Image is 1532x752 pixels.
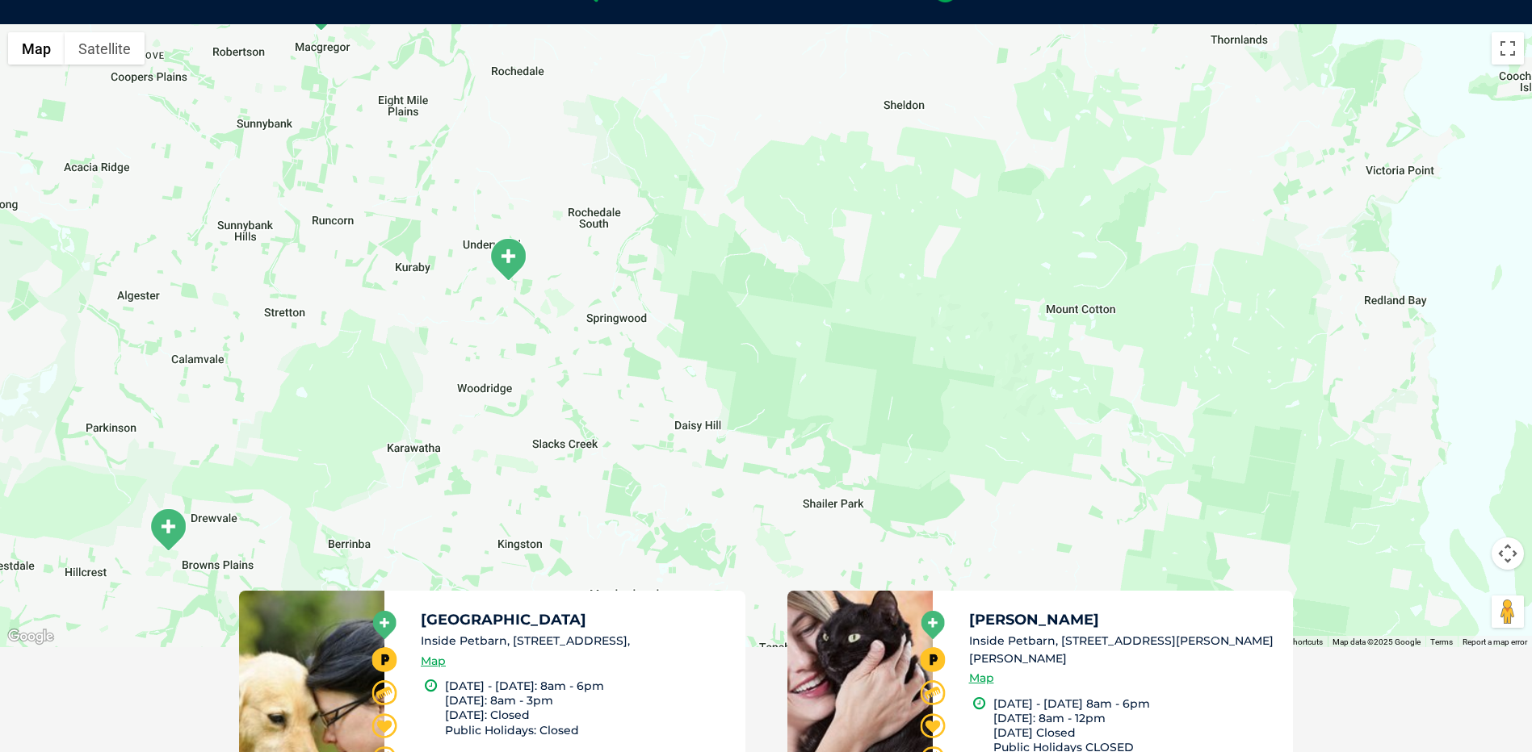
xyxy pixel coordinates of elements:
button: Drag Pegman onto the map to open Street View [1492,595,1524,628]
button: Map camera controls [1492,537,1524,570]
a: Map [421,652,446,671]
li: Inside Petbarn, [STREET_ADDRESS], [421,633,731,650]
button: Show street map [8,32,65,65]
a: Report a map error [1463,637,1527,646]
li: Inside Petbarn, [STREET_ADDRESS][PERSON_NAME][PERSON_NAME] [969,633,1279,667]
button: Show satellite imagery [65,32,145,65]
div: Underwood [488,237,528,282]
h5: [PERSON_NAME] [969,612,1279,627]
a: Open this area in Google Maps (opens a new window) [4,626,57,647]
button: Search [1501,73,1517,90]
a: Map [969,669,994,687]
button: Toggle fullscreen view [1492,32,1524,65]
img: Google [4,626,57,647]
a: Terms [1430,637,1453,646]
h5: [GEOGRAPHIC_DATA] [421,612,731,627]
span: Map data ©2025 Google [1333,637,1421,646]
div: Browns Plains [148,508,188,552]
li: [DATE] - [DATE]: 8am - 6pm [DATE]: 8am - 3pm [DATE]: Closed Public Holidays: Closed [445,679,731,737]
